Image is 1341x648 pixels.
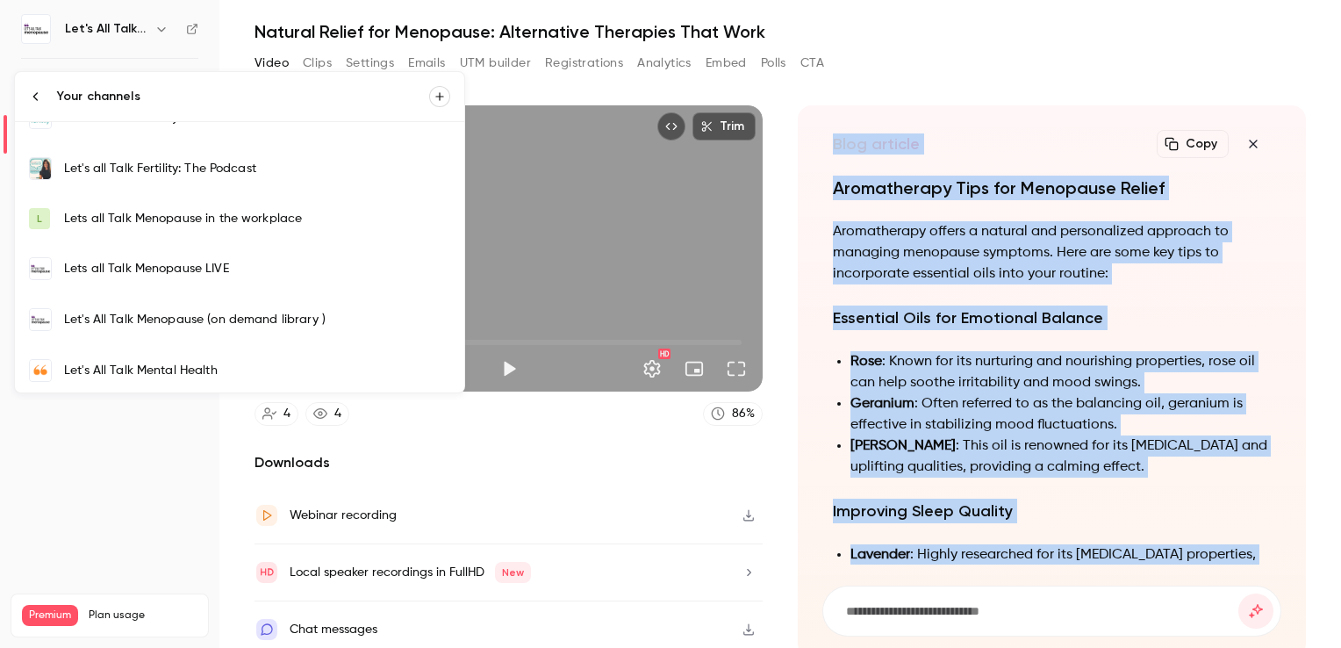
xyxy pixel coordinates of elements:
div: Lets all Talk Menopause LIVE [64,260,450,277]
div: Let's All Talk Menopause (on demand library ) [64,311,450,328]
img: Lets all Talk Menopause LIVE [30,258,51,279]
div: Let's all Talk Fertility: The Podcast [64,160,450,177]
img: Let's All Talk Menopause (on demand library ) [30,309,51,330]
span: L [37,211,42,227]
img: Let's All Talk Mental Health [30,360,51,381]
div: Lets all Talk Menopause in the workplace [64,210,450,227]
div: Your channels [57,88,429,105]
div: Let's All Talk Mental Health [64,362,450,379]
img: Let's all Talk Fertility: The Podcast [30,158,51,179]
